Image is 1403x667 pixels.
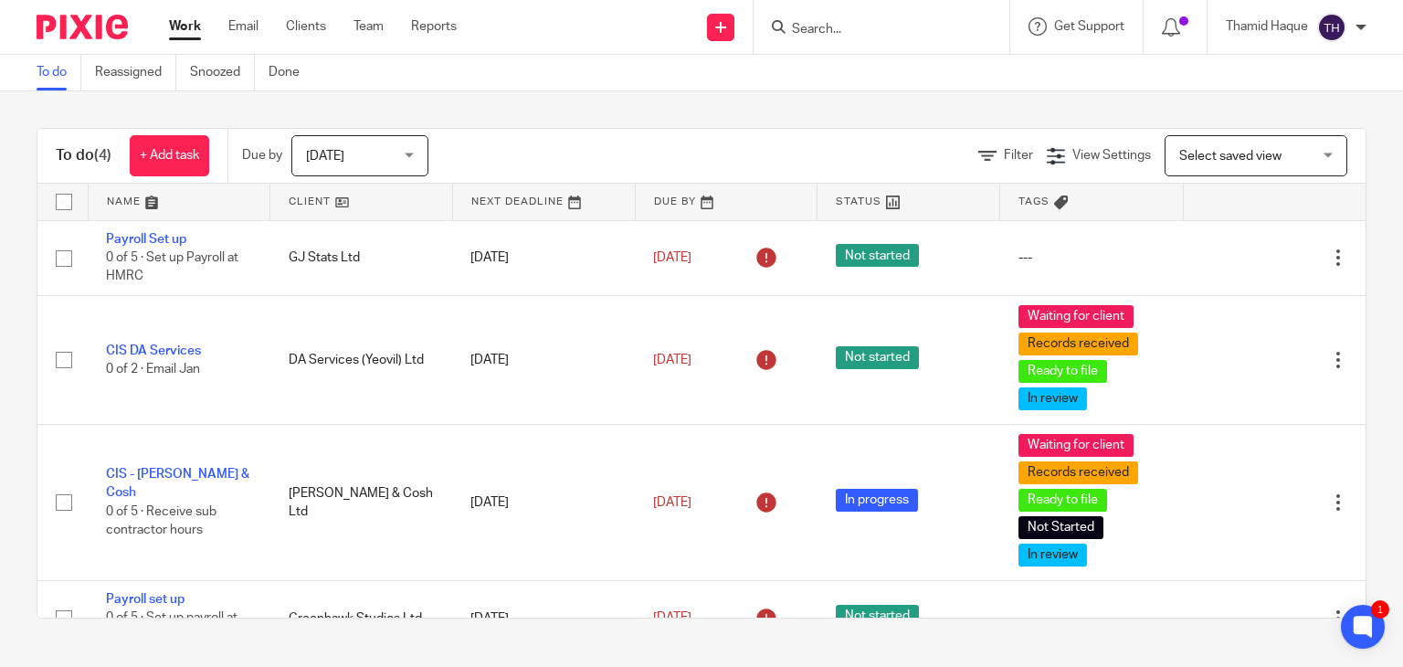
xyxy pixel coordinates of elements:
span: In progress [836,489,918,512]
span: Select saved view [1179,150,1282,163]
span: 0 of 2 · Email Jan [106,363,200,376]
div: 1 [1371,600,1389,619]
span: 0 of 5 · Set up payroll at HMRC [106,612,237,644]
span: 0 of 5 · Set up Payroll at HMRC [106,251,238,283]
span: Waiting for client [1018,305,1134,328]
a: CIS DA Services [106,344,201,357]
span: [DATE] [306,150,344,163]
td: [DATE] [452,295,635,424]
span: Records received [1018,333,1138,355]
span: Tags [1018,196,1050,206]
span: Not started [836,244,919,267]
td: [PERSON_NAME] & Cosh Ltd [270,424,453,580]
span: (4) [94,148,111,163]
span: View Settings [1072,149,1151,162]
td: [DATE] [452,220,635,295]
span: [DATE] [653,496,691,509]
span: In review [1018,387,1087,410]
a: Payroll set up [106,593,185,606]
span: Not started [836,605,919,628]
a: Clients [286,17,326,36]
span: Not Started [1018,516,1103,539]
a: + Add task [130,135,209,176]
span: Ready to file [1018,489,1107,512]
td: Greenhawk Studios Ltd [270,580,453,655]
span: Ready to file [1018,360,1107,383]
span: Get Support [1054,20,1124,33]
img: svg%3E [1317,13,1346,42]
a: Work [169,17,201,36]
span: Not started [836,346,919,369]
span: [DATE] [653,251,691,264]
td: DA Services (Yeovil) Ltd [270,295,453,424]
input: Search [790,22,955,38]
span: [DATE] [653,612,691,625]
td: [DATE] [452,580,635,655]
div: --- [1018,249,1166,267]
td: GJ Stats Ltd [270,220,453,295]
span: Waiting for client [1018,434,1134,457]
a: Team [353,17,384,36]
p: Thamid Haque [1226,17,1308,36]
span: 0 of 5 · Receive sub contractor hours [106,505,216,537]
a: Payroll Set up [106,233,186,246]
p: Due by [242,146,282,164]
a: Snoozed [190,55,255,90]
a: To do [37,55,81,90]
a: Email [228,17,258,36]
h1: To do [56,146,111,165]
span: Filter [1004,149,1033,162]
span: In review [1018,544,1087,566]
a: Done [269,55,313,90]
td: [DATE] [452,424,635,580]
span: Records received [1018,461,1138,484]
img: Pixie [37,15,128,39]
a: CIS - [PERSON_NAME] & Cosh [106,468,249,499]
div: --- [1018,609,1166,628]
span: [DATE] [653,354,691,366]
a: Reassigned [95,55,176,90]
a: Reports [411,17,457,36]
